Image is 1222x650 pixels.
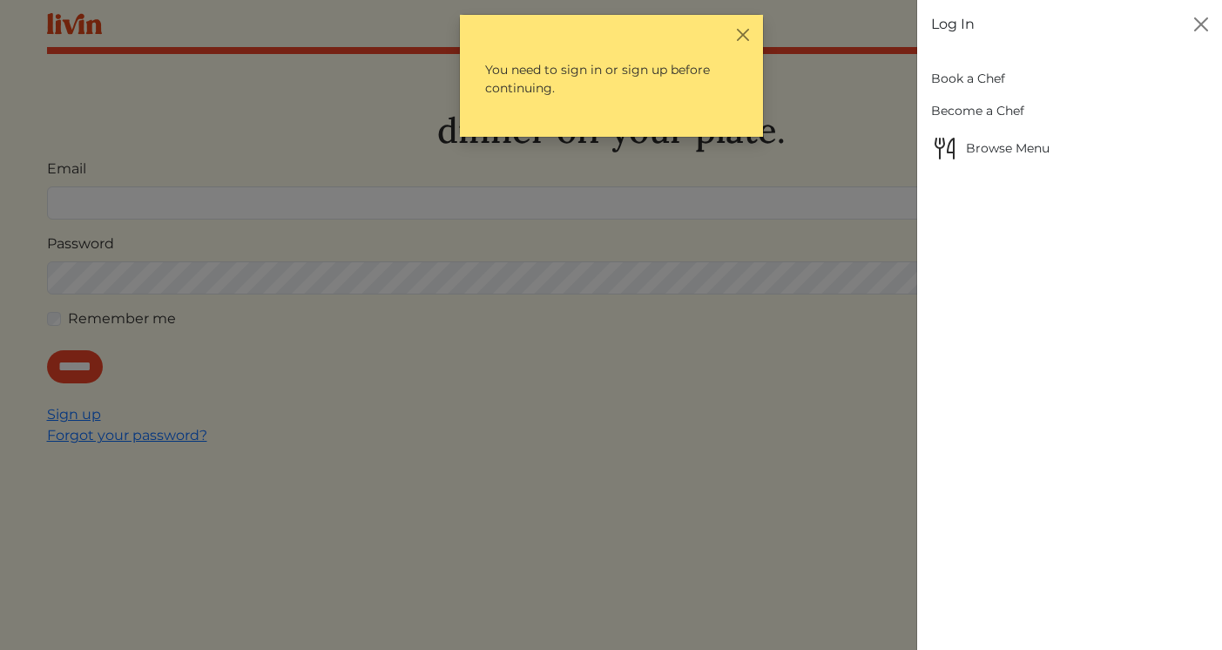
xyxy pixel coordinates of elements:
[470,46,753,112] p: You need to sign in or sign up before continuing.
[931,63,1208,95] a: Book a Chef
[931,134,1208,162] span: Browse Menu
[1187,10,1215,38] button: Close
[734,25,753,44] button: Close
[931,134,959,162] img: Browse Menu
[931,14,975,35] a: Log In
[931,95,1208,127] a: Become a Chef
[931,127,1208,169] a: Browse MenuBrowse Menu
